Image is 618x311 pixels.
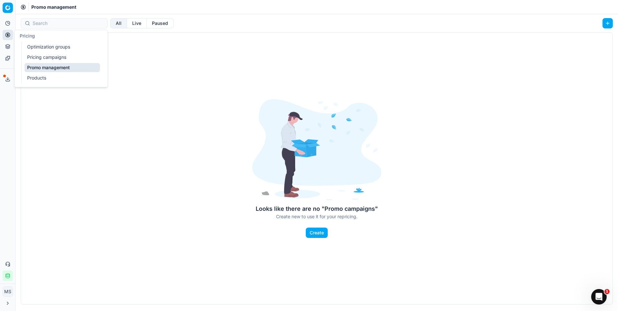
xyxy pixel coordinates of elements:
button: Create [306,228,328,238]
button: paused [147,18,174,28]
input: Search [33,20,103,27]
button: MS [3,286,13,297]
span: MS [3,287,13,296]
iframe: Intercom live chat [591,289,607,305]
span: Pricing [20,33,35,38]
a: Pricing campaigns [25,53,100,62]
nav: breadcrumb [31,4,76,10]
a: Promo management [25,63,100,72]
span: Promo management [31,4,76,10]
div: Looks like there are no "Promo campaigns" [252,204,381,213]
a: Products [25,73,100,82]
button: live [127,18,147,28]
div: Create new to use it for your repricing. [252,213,381,220]
span: 1 [604,289,610,294]
a: Optimization groups [25,42,100,51]
button: all [110,18,127,28]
